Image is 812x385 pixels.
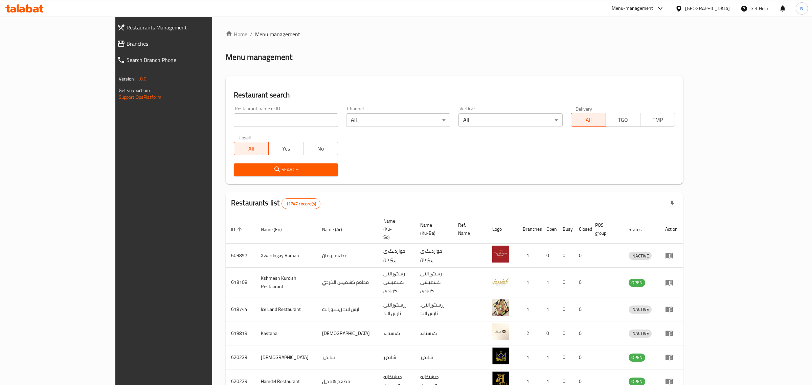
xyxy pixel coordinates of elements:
[112,52,251,68] a: Search Branch Phone
[557,345,573,369] td: 0
[557,321,573,345] td: 0
[606,113,640,127] button: TGO
[665,278,678,287] div: Menu
[231,225,244,233] span: ID
[517,244,541,268] td: 1
[629,354,645,361] span: OPEN
[383,217,407,241] span: Name (Ku-So)
[317,244,378,268] td: مطعم رومان
[557,268,573,297] td: 0
[415,345,453,369] td: شانديز
[226,30,683,38] nav: breadcrumb
[346,113,450,127] div: All
[415,244,453,268] td: خواردنگەی ڕۆمان
[322,225,351,233] span: Name (Ar)
[629,354,645,362] div: OPEN
[517,345,541,369] td: 1
[541,345,557,369] td: 1
[557,244,573,268] td: 0
[282,201,320,207] span: 11747 record(s)
[378,297,415,321] td: ڕێستۆرانتی ئایس لاند
[573,345,590,369] td: 0
[573,297,590,321] td: 0
[378,268,415,297] td: رێستۆرانتی کشمیشى كوردى
[255,345,317,369] td: [DEMOGRAPHIC_DATA]
[317,297,378,321] td: ايس لاند ريستورانت
[303,142,338,155] button: No
[665,353,678,361] div: Menu
[239,135,251,140] label: Upsell
[609,115,638,125] span: TGO
[255,268,317,297] td: Kshmesh Kurdish Restaurant
[557,215,573,244] th: Busy
[487,215,517,244] th: Logo
[415,321,453,345] td: کەستانە
[541,244,557,268] td: 0
[112,36,251,52] a: Branches
[415,268,453,297] td: رێستۆرانتی کشمیشى كوردى
[255,321,317,345] td: Kastana
[119,86,150,95] span: Get support on:
[492,246,509,263] img: Xwardngay Roman
[612,4,653,13] div: Menu-management
[112,19,251,36] a: Restaurants Management
[378,345,415,369] td: شانديز
[255,297,317,321] td: Ice Land Restaurant
[517,321,541,345] td: 2
[664,196,680,212] div: Export file
[281,198,320,209] div: Total records count
[306,144,335,154] span: No
[255,30,300,38] span: Menu management
[136,74,147,83] span: 1.0.0
[643,115,672,125] span: TMP
[239,165,333,174] span: Search
[255,244,317,268] td: Xwardngay Roman
[665,329,678,337] div: Menu
[231,198,320,209] h2: Restaurants list
[517,297,541,321] td: 1
[629,252,652,260] span: INACTIVE
[541,268,557,297] td: 1
[271,144,300,154] span: Yes
[237,144,266,154] span: All
[660,215,683,244] th: Action
[629,305,652,313] span: INACTIVE
[127,56,246,64] span: Search Branch Phone
[492,347,509,364] img: Shandiz
[595,221,615,237] span: POS group
[517,215,541,244] th: Branches
[573,321,590,345] td: 0
[629,225,651,233] span: Status
[665,251,678,259] div: Menu
[492,323,509,340] img: Kastana
[685,5,730,12] div: [GEOGRAPHIC_DATA]
[127,40,246,48] span: Branches
[576,106,592,111] label: Delivery
[250,30,252,38] li: /
[119,93,162,101] a: Support.OpsPlatform
[541,297,557,321] td: 1
[317,268,378,297] td: مطعم كشميش الكردي
[317,345,378,369] td: شانديز
[541,321,557,345] td: 0
[492,299,509,316] img: Ice Land Restaurant
[234,163,338,176] button: Search
[573,268,590,297] td: 0
[629,305,652,314] div: INACTIVE
[119,74,135,83] span: Version:
[226,52,292,63] h2: Menu management
[541,215,557,244] th: Open
[378,244,415,268] td: خواردنگەی ڕۆمان
[517,268,541,297] td: 1
[415,297,453,321] td: .ڕێستۆرانتی ئایس لاند
[234,142,269,155] button: All
[800,5,803,12] span: N
[573,215,590,244] th: Closed
[640,113,675,127] button: TMP
[378,321,415,345] td: کەستانە
[629,279,645,287] span: OPEN
[420,221,445,237] span: Name (Ku-Ba)
[458,113,563,127] div: All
